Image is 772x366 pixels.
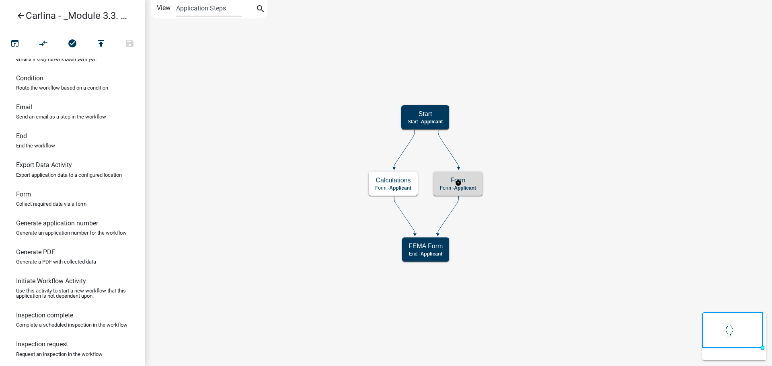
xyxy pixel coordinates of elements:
button: search [254,3,267,16]
p: Use this activity to start a new workflow that this application is not dependent upon. [16,288,129,299]
p: Form - [375,185,411,191]
p: Request an inspection in the workflow [16,352,103,357]
i: open_in_browser [10,39,20,50]
h5: FEMA Form [409,242,443,250]
p: Generate an application number for the workflow [16,230,127,235]
h6: Inspection request [16,340,68,348]
h6: Email [16,103,32,111]
h6: Generate application number [16,219,98,227]
button: Auto Layout [29,35,58,53]
h5: Start [408,110,443,118]
span: Applicant [421,251,443,257]
i: search [256,4,265,15]
h6: Generate PDF [16,248,55,256]
button: Publish [86,35,115,53]
p: Complete a scheduled inspection in the workflow [16,322,127,327]
span: Applicant [421,119,443,125]
button: Test Workflow [0,35,29,53]
p: End the workflow [16,143,55,148]
p: Send an email as a step in the workflow [16,114,106,119]
h6: Export Data Activity [16,161,72,169]
div: Workflow actions [0,35,144,55]
i: save [125,39,135,50]
i: publish [96,39,106,50]
i: check_circle [68,39,77,50]
span: Applicant [454,185,476,191]
h6: Initiate Workflow Activity [16,277,86,285]
button: No problems [58,35,87,53]
i: arrow_back [16,11,26,22]
h6: Form [16,190,31,198]
p: This activity cancels the configured scheduled emails if they haven't been sent yet. [16,51,129,61]
p: Start - [408,119,443,125]
h5: Calculations [375,176,411,184]
h6: End [16,132,27,140]
h6: Inspection complete [16,311,73,319]
a: Carlina - _Module 3.3. Other formulas [6,6,132,25]
h5: Form [440,176,476,184]
p: Collect required data via a form [16,201,86,207]
button: Save [115,35,144,53]
p: Form - [440,185,476,191]
h6: Condition [16,74,43,82]
p: Generate a PDF with collected data [16,259,96,264]
p: Route the workflow based on a condition [16,85,108,90]
p: Export application data to a configured location [16,172,122,178]
span: Applicant [389,185,411,191]
i: compare_arrows [39,39,49,50]
p: End - [409,251,443,257]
